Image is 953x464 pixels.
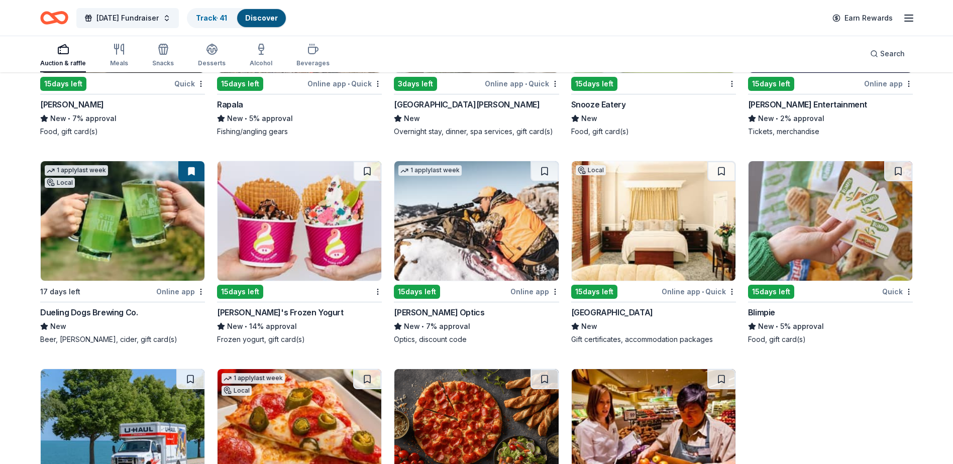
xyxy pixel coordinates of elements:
span: • [525,80,527,88]
div: Food, gift card(s) [40,127,205,137]
span: New [227,112,243,125]
div: Meals [110,59,128,67]
div: Auction & raffle [40,59,86,67]
span: New [50,320,66,332]
div: 15 days left [394,285,440,299]
div: Snacks [152,59,174,67]
span: • [68,114,70,123]
div: Food, gift card(s) [571,127,736,137]
span: • [702,288,704,296]
div: Tickets, merchandise [748,127,913,137]
button: Desserts [198,39,226,72]
div: Local [45,178,75,188]
div: 7% approval [40,112,205,125]
div: 14% approval [217,320,382,332]
span: • [776,114,778,123]
span: [DATE] Fundraiser [96,12,159,24]
span: New [227,320,243,332]
button: Beverages [296,39,330,72]
div: 15 days left [571,77,617,91]
div: Quick [174,77,205,90]
div: 17 days left [40,286,80,298]
span: • [245,114,248,123]
div: Online app [510,285,559,298]
span: • [422,322,425,330]
div: [PERSON_NAME]'s Frozen Yogurt [217,306,343,318]
div: 5% approval [217,112,382,125]
button: Search [862,44,913,64]
div: 15 days left [748,77,794,91]
div: Desserts [198,59,226,67]
img: Image for Dueling Dogs Brewing Co. [41,161,204,281]
img: Image for Burris Optics [394,161,558,281]
button: Auction & raffle [40,39,86,72]
div: Quick [882,285,913,298]
div: 1 apply last week [222,373,285,384]
div: 15 days left [571,285,617,299]
span: • [348,80,350,88]
div: Dueling Dogs Brewing Co. [40,306,138,318]
div: 1 apply last week [45,165,108,176]
div: Snooze Eatery [571,98,626,110]
div: Online app [864,77,913,90]
div: Frozen yogurt, gift card(s) [217,334,382,344]
div: Alcohol [250,59,272,67]
button: [DATE] Fundraiser [76,8,179,28]
div: Beer, [PERSON_NAME], cider, gift card(s) [40,334,205,344]
a: Image for Burris Optics1 applylast week15days leftOnline app[PERSON_NAME] OpticsNew•7% approvalOp... [394,161,559,344]
div: Beverages [296,59,330,67]
div: Online app Quick [307,77,382,90]
div: 15 days left [40,77,86,91]
div: 1 apply last week [398,165,462,176]
span: New [758,112,774,125]
span: Search [880,48,905,60]
img: Image for Blimpie [749,161,912,281]
div: Online app [156,285,205,298]
div: 7% approval [394,320,559,332]
div: [PERSON_NAME] Entertainment [748,98,867,110]
div: Overnight stay, dinner, spa services, gift card(s) [394,127,559,137]
a: Discover [245,14,278,22]
div: 2% approval [748,112,913,125]
img: Image for Napa River Inn [572,161,735,281]
button: Meals [110,39,128,72]
button: Alcohol [250,39,272,72]
span: New [581,320,597,332]
div: Optics, discount code [394,334,559,344]
a: Image for Dueling Dogs Brewing Co.1 applylast weekLocal17 days leftOnline appDueling Dogs Brewing... [40,161,205,344]
div: 15 days left [217,77,263,91]
div: 5% approval [748,320,913,332]
div: Food, gift card(s) [748,334,913,344]
span: New [404,320,420,332]
div: Fishing/angling gears [217,127,382,137]
a: Home [40,6,68,30]
button: Track· 41Discover [187,8,287,28]
div: Local [576,165,606,175]
span: • [245,322,248,330]
a: Image for Blimpie15days leftQuickBlimpieNew•5% approvalFood, gift card(s) [748,161,913,344]
div: [GEOGRAPHIC_DATA][PERSON_NAME] [394,98,540,110]
div: 3 days left [394,77,437,91]
a: Track· 41 [196,14,227,22]
div: Online app Quick [485,77,559,90]
div: [PERSON_NAME] [40,98,104,110]
span: New [581,112,597,125]
div: Online app Quick [662,285,736,298]
span: • [776,322,778,330]
span: New [50,112,66,125]
div: 15 days left [748,285,794,299]
a: Image for Napa River InnLocal15days leftOnline app•Quick[GEOGRAPHIC_DATA]NewGift certificates, ac... [571,161,736,344]
img: Image for Menchie's Frozen Yogurt [218,161,381,281]
button: Snacks [152,39,174,72]
span: New [404,112,420,125]
span: New [758,320,774,332]
div: Rapala [217,98,243,110]
div: 15 days left [217,285,263,299]
a: Image for Menchie's Frozen Yogurt15days left[PERSON_NAME]'s Frozen YogurtNew•14% approvalFrozen y... [217,161,382,344]
a: Earn Rewards [826,9,899,27]
div: [PERSON_NAME] Optics [394,306,484,318]
div: Gift certificates, accommodation packages [571,334,736,344]
div: [GEOGRAPHIC_DATA] [571,306,653,318]
div: Blimpie [748,306,775,318]
div: Local [222,386,252,396]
